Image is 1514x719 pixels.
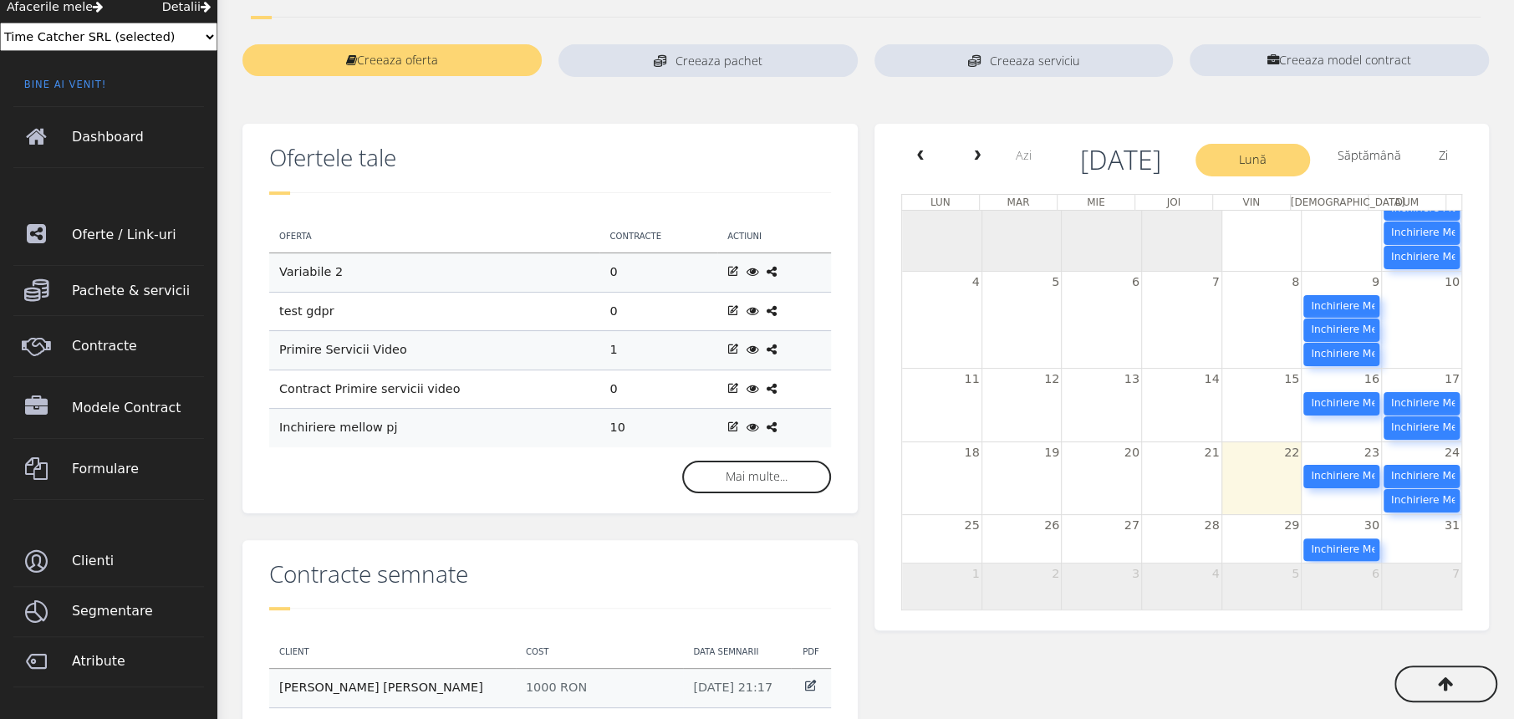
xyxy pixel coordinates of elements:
[1290,272,1301,293] span: 8
[72,268,204,314] span: Pachete & servicii
[1123,369,1141,390] span: 13
[13,439,204,500] a: Formulare
[1007,196,1029,208] span: Mar
[269,144,831,172] h3: Ofertele tale
[558,44,858,77] a: Creeaza pachet
[279,681,483,694] a: [PERSON_NAME] [PERSON_NAME]
[962,515,981,537] span: 25
[1042,442,1061,464] span: 19
[72,385,204,431] span: Modele Contract
[683,669,791,708] td: [DATE] 21:17
[13,377,204,438] a: Modele Contract
[1080,144,1161,176] h2: [DATE]
[1384,392,1460,416] a: Inchiriere Mellow Garden - data_eveniment
[279,304,334,318] a: test gdpr
[1363,515,1381,537] span: 30
[1303,319,1379,342] a: Inchiriere Mellow Garden - data_eveniment
[1370,272,1381,293] span: 9
[609,265,617,278] a: 0
[747,382,758,395] a: Previzualizeaza
[1123,515,1141,537] span: 27
[1210,563,1221,585] span: 4
[609,421,624,434] a: 10
[1443,272,1461,293] span: 10
[1303,295,1379,319] a: Inchiriere Mellow Garden - data_eveniment
[269,635,516,669] th: Client
[1210,272,1221,293] span: 7
[72,446,204,492] span: Formulare
[13,107,204,168] a: Dashboard
[970,272,981,293] span: 4
[13,78,204,105] span: Bine ai venit!
[682,461,831,492] a: Mai multe...
[1242,196,1260,208] span: Vin
[930,196,951,208] span: Lun
[1202,369,1221,390] span: 14
[747,265,758,278] a: Previzualizeaza
[1130,563,1141,585] span: 3
[1195,144,1310,176] button: Lună
[766,265,776,278] a: Distribuie/Share
[1429,144,1458,167] button: Zi
[1363,442,1381,464] span: 23
[1279,52,1411,68] span: Creeaza model contract
[1282,442,1301,464] span: 22
[727,343,739,356] a: Vezi detalii si modifica
[1328,144,1411,167] button: Săptămână
[1006,144,1042,167] button: Azi
[727,304,739,318] a: Vezi detalii si modifica
[1384,465,1460,488] a: Inchiriere Mellow Garden - data_eveniment
[901,144,941,168] button: prev
[717,220,830,253] th: Actiuni
[1290,563,1301,585] span: 5
[609,343,617,356] a: 1
[609,304,617,318] a: 0
[242,44,542,76] a: Creeaza oferta
[269,560,831,589] h3: Contracte semnate
[727,382,739,395] a: Vezi detalii si modifica
[609,382,617,395] a: 0
[1202,442,1221,464] span: 21
[1384,246,1460,269] a: Inchiriere Mellow Garden - data_eveniment
[72,114,204,161] span: Dashboard
[747,421,758,434] a: Previzualizeaza
[72,538,204,584] span: Clienti
[766,304,776,318] a: Distribuie/Share
[1370,563,1381,585] span: 6
[72,323,204,370] span: Contracte
[516,635,683,669] th: Cost
[13,537,204,586] a: Clienti
[1384,222,1460,245] a: Inchiriere Mellow Garden - data_eveniment
[1202,515,1221,537] span: 28
[13,316,204,377] a: Contracte
[962,442,981,464] span: 18
[1384,416,1460,440] a: Inchiriere Mellow Garden - data_eveniment
[958,144,997,168] button: next
[72,638,204,685] span: Atribute
[1303,465,1379,488] a: Inchiriere Mellow Garden - data_eveniment
[1042,515,1061,537] span: 26
[727,265,739,278] a: Vezi detalii si modifica
[675,55,762,67] span: Creeaza pachet
[72,212,204,258] span: Oferte / Link-uri
[1130,272,1141,293] span: 6
[599,220,717,253] th: Contracte
[1050,563,1061,585] span: 2
[1166,196,1180,208] span: Joi
[279,265,343,278] a: Variabile 2
[13,204,204,265] a: Oferte / Link-uri
[72,588,204,635] span: Segmentare
[874,44,1174,77] a: Creeaza serviciu
[804,681,818,694] a: Vezi contractul
[269,220,599,253] th: Oferta
[1087,196,1104,208] span: Mie
[747,343,758,356] a: Previzualizeaza
[1042,369,1061,390] span: 12
[1123,442,1141,464] span: 20
[1282,369,1301,390] span: 15
[683,635,791,669] th: Data semnarii
[1450,563,1461,585] span: 7
[13,587,204,636] a: Segmentare
[13,266,204,315] a: Pachete & servicii
[1303,343,1379,366] a: Inchiriere Mellow Garden - data_eveniment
